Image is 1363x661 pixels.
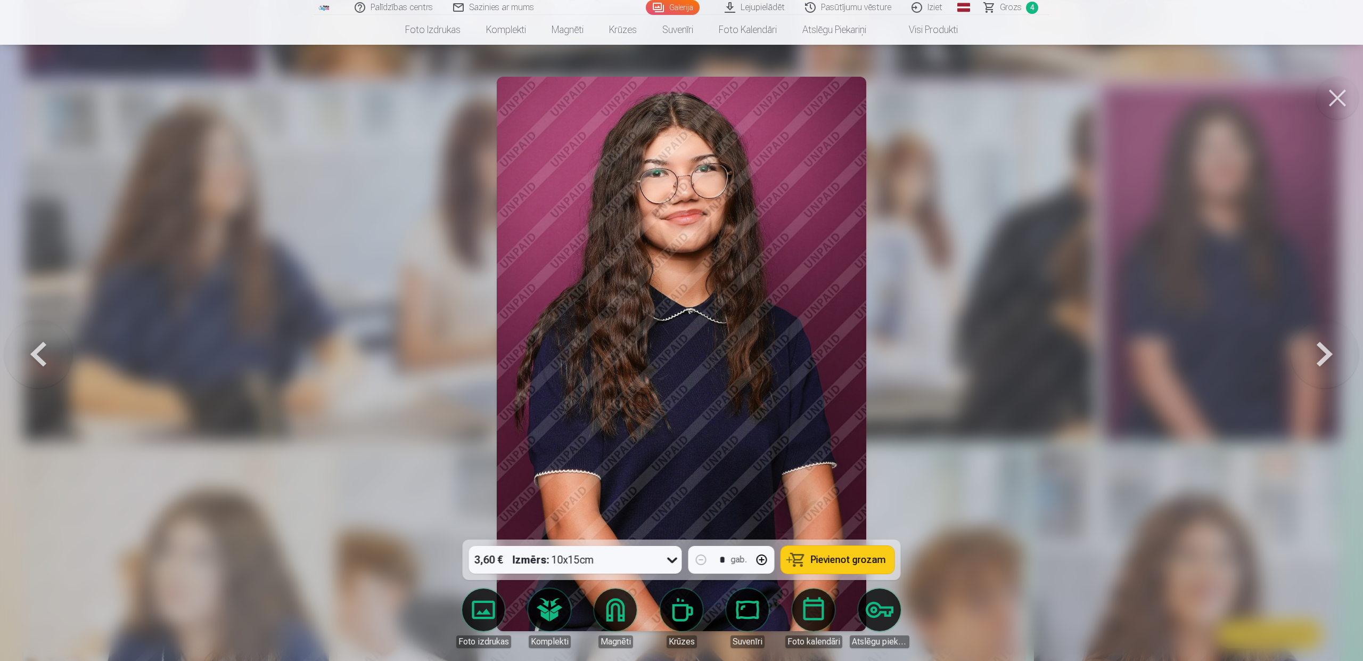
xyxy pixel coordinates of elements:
[731,553,747,566] div: gab.
[596,15,650,45] a: Krūzes
[706,15,790,45] a: Foto kalendāri
[539,15,596,45] a: Magnēti
[1026,2,1038,14] span: 4
[850,635,909,648] div: Atslēgu piekariņi
[652,589,711,648] a: Krūzes
[392,15,473,45] a: Foto izdrukas
[879,15,971,45] a: Visi produkti
[318,4,330,11] img: /fa1
[718,589,777,648] a: Suvenīri
[473,15,539,45] a: Komplekti
[850,589,909,648] a: Atslēgu piekariņi
[784,589,843,648] a: Foto kalendāri
[650,15,706,45] a: Suvenīri
[456,635,511,648] div: Foto izdrukas
[529,635,571,648] div: Komplekti
[598,635,633,648] div: Magnēti
[586,589,645,648] a: Magnēti
[730,635,765,648] div: Suvenīri
[513,546,594,574] div: 10x15cm
[667,635,697,648] div: Krūzes
[781,546,894,574] button: Pievienot grozam
[454,589,513,648] a: Foto izdrukas
[790,15,879,45] a: Atslēgu piekariņi
[513,552,549,567] strong: Izmērs :
[1000,1,1022,14] span: Grozs
[469,546,508,574] div: 3,60 €
[785,635,842,648] div: Foto kalendāri
[811,555,886,565] span: Pievienot grozam
[520,589,579,648] a: Komplekti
